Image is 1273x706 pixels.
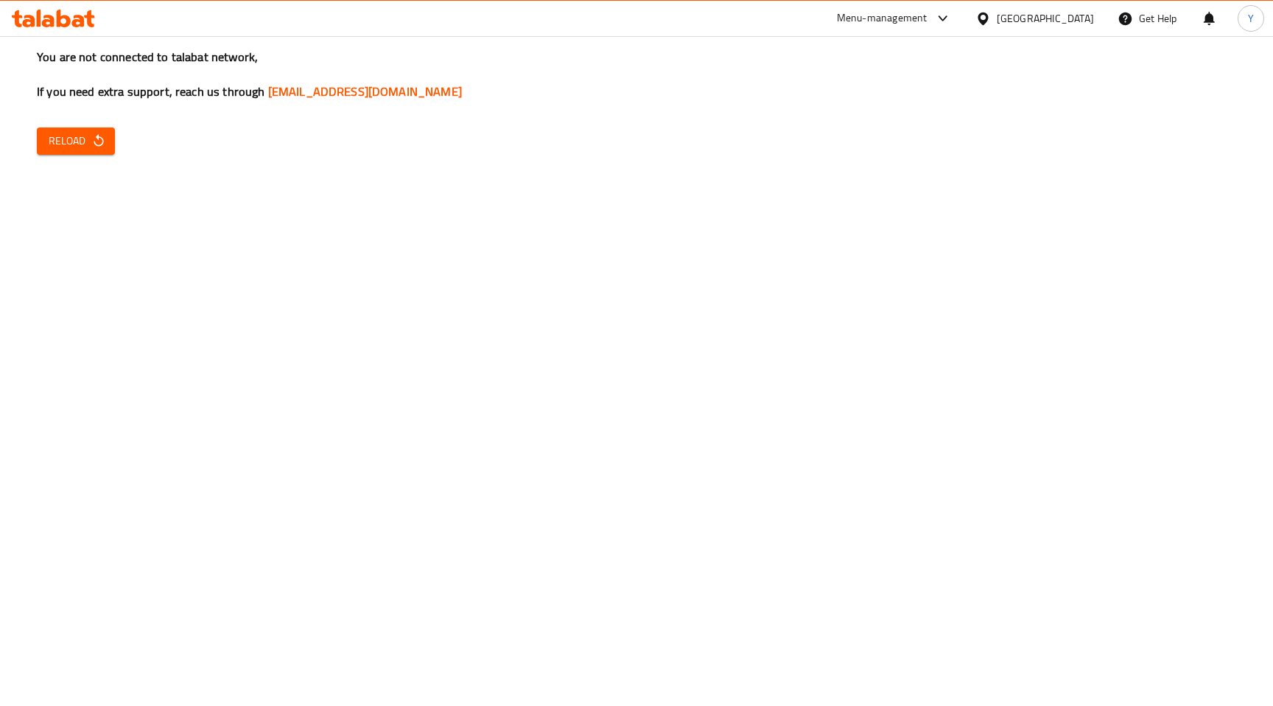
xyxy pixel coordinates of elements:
h3: You are not connected to talabat network, If you need extra support, reach us through [37,49,1236,100]
a: [EMAIL_ADDRESS][DOMAIN_NAME] [268,80,462,102]
span: Reload [49,132,103,150]
div: Menu-management [837,10,927,27]
span: Y [1248,10,1254,27]
div: [GEOGRAPHIC_DATA] [997,10,1094,27]
button: Reload [37,127,115,155]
